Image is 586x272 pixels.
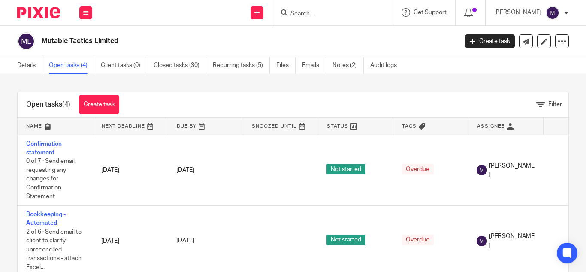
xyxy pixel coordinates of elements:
[154,57,206,74] a: Closed tasks (30)
[327,124,348,128] span: Status
[276,57,296,74] a: Files
[26,100,70,109] h1: Open tasks
[17,32,35,50] img: svg%3E
[302,57,326,74] a: Emails
[79,95,119,114] a: Create task
[489,232,535,250] span: [PERSON_NAME]
[49,57,94,74] a: Open tasks (4)
[414,9,447,15] span: Get Support
[213,57,270,74] a: Recurring tasks (5)
[546,6,559,20] img: svg%3E
[26,211,66,226] a: Bookkeeping - Automated
[62,101,70,108] span: (4)
[17,57,42,74] a: Details
[26,158,75,199] span: 0 of 7 · Send email requesting any changes for Confirmation Statement
[176,167,194,173] span: [DATE]
[252,124,297,128] span: Snoozed Until
[290,10,367,18] input: Search
[332,57,364,74] a: Notes (2)
[101,57,147,74] a: Client tasks (0)
[326,164,365,174] span: Not started
[26,229,82,270] span: 2 of 6 · Send email to client to clarify unreconciled transactions - attach Excel...
[465,34,515,48] a: Create task
[402,124,417,128] span: Tags
[402,164,434,174] span: Overdue
[176,238,194,244] span: [DATE]
[26,141,62,156] a: Confirmation statement
[370,57,403,74] a: Audit logs
[548,101,562,107] span: Filter
[93,135,168,206] td: [DATE]
[477,236,487,246] img: svg%3E
[494,8,541,17] p: [PERSON_NAME]
[477,165,487,175] img: svg%3E
[326,235,365,245] span: Not started
[402,235,434,245] span: Overdue
[42,37,370,46] h2: Mutable Tactics Limited
[17,7,60,18] img: Pixie
[489,162,535,179] span: [PERSON_NAME]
